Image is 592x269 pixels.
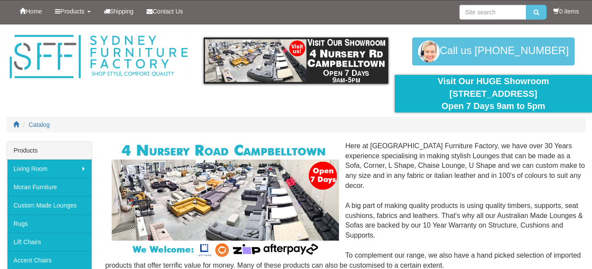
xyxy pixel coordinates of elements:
span: Contact Us [153,8,183,15]
a: Rugs [7,215,92,233]
a: Catalog [29,121,50,128]
a: Lift Chairs [7,233,92,251]
a: Contact Us [140,0,189,22]
a: Products [48,0,97,22]
input: Site search [459,5,526,20]
div: Visit Our HUGE Showroom [STREET_ADDRESS] Open 7 Days 9am to 5pm [401,75,585,112]
a: Moran Furniture [7,178,92,196]
li: 0 items [553,7,579,16]
span: Shipping [110,8,134,15]
div: Products [7,142,92,160]
a: Shipping [97,0,140,22]
a: Home [13,0,48,22]
img: showroom.gif [204,37,388,84]
a: Living Room [7,160,92,178]
img: Sydney Furniture Factory [7,33,191,81]
img: Corner Modular Lounges [112,141,339,259]
span: Products [60,8,84,15]
a: Custom Made Lounges [7,196,92,215]
span: Home [26,8,42,15]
